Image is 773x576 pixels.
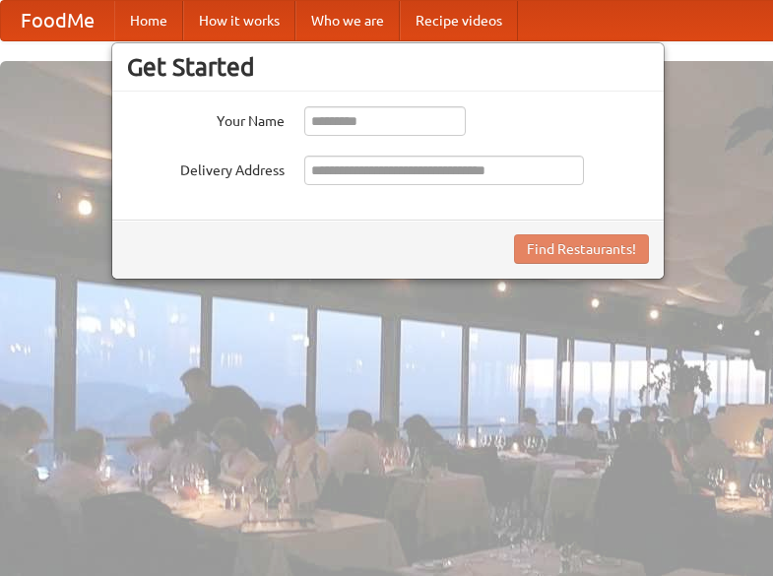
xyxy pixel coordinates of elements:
[127,52,649,82] h3: Get Started
[514,234,649,264] button: Find Restaurants!
[183,1,295,40] a: How it works
[127,106,285,131] label: Your Name
[1,1,114,40] a: FoodMe
[400,1,518,40] a: Recipe videos
[114,1,183,40] a: Home
[295,1,400,40] a: Who we are
[127,156,285,180] label: Delivery Address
